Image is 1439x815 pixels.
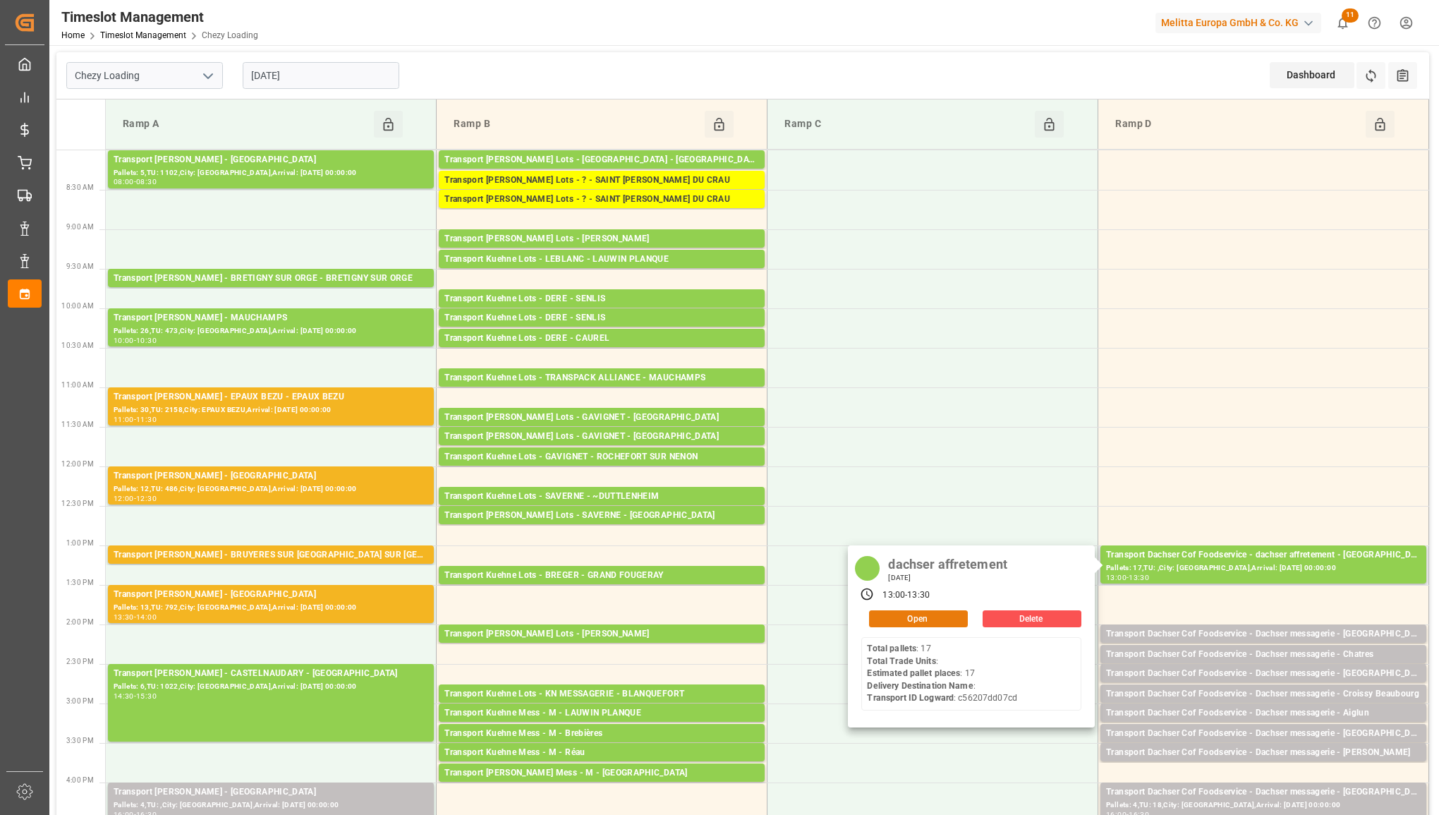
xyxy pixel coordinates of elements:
[134,416,136,423] div: -
[114,693,134,699] div: 14:30
[1129,574,1149,581] div: 13:30
[869,610,968,627] button: Open
[444,425,759,437] div: Pallets: 1,TU: 54,City: [GEOGRAPHIC_DATA],Arrival: [DATE] 00:00:00
[1155,13,1321,33] div: Melitta Europa GmbH & Co. KG
[114,416,134,423] div: 11:00
[136,495,157,502] div: 12:30
[444,706,759,720] div: Transport Kuehne Mess - M - LAUWIN PLANQUE
[136,614,157,620] div: 14:00
[444,490,759,504] div: Transport Kuehne Lots - SAVERNE - ~DUTTLENHEIM
[1155,9,1327,36] button: Melitta Europa GmbH & Co. KG
[444,311,759,325] div: Transport Kuehne Lots - DERE - SENLIS
[61,6,258,28] div: Timeslot Management
[61,302,94,310] span: 10:00 AM
[61,381,94,389] span: 11:00 AM
[1106,562,1421,574] div: Pallets: 17,TU: ,City: [GEOGRAPHIC_DATA],Arrival: [DATE] 00:00:00
[197,65,218,87] button: open menu
[114,153,428,167] div: Transport [PERSON_NAME] - [GEOGRAPHIC_DATA]
[66,223,94,231] span: 9:00 AM
[882,589,905,602] div: 13:00
[136,179,157,185] div: 08:30
[136,337,157,344] div: 10:30
[444,188,759,200] div: Pallets: 2,TU: 671,City: [GEOGRAPHIC_DATA][PERSON_NAME],Arrival: [DATE] 00:00:00
[66,697,94,705] span: 3:00 PM
[100,30,186,40] a: Timeslot Management
[114,614,134,620] div: 13:30
[114,548,428,562] div: Transport [PERSON_NAME] - BRUYERES SUR [GEOGRAPHIC_DATA] SUR [GEOGRAPHIC_DATA]
[867,643,1016,705] div: : 17 : : 17 : : c56207dd07cd
[66,579,94,586] span: 1:30 PM
[134,179,136,185] div: -
[61,460,94,468] span: 12:00 PM
[114,179,134,185] div: 08:00
[66,776,94,784] span: 4:00 PM
[444,504,759,516] div: Pallets: 1,TU: 74,City: ~[GEOGRAPHIC_DATA],Arrival: [DATE] 00:00:00
[114,785,428,799] div: Transport [PERSON_NAME] - [GEOGRAPHIC_DATA]
[444,430,759,444] div: Transport [PERSON_NAME] Lots - GAVIGNET - [GEOGRAPHIC_DATA]
[66,618,94,626] span: 2:00 PM
[61,421,94,428] span: 11:30 AM
[448,111,704,138] div: Ramp B
[444,720,759,732] div: Pallets: ,TU: 74,City: LAUWIN PLANQUE,Arrival: [DATE] 00:00:00
[114,562,428,574] div: Pallets: ,TU: 267,City: [GEOGRAPHIC_DATA],Arrival: [DATE] 00:00:00
[444,780,759,792] div: Pallets: ,TU: 7,City: [GEOGRAPHIC_DATA],Arrival: [DATE] 00:00:00
[444,741,759,753] div: Pallets: ,TU: 11,City: [GEOGRAPHIC_DATA],Arrival: [DATE] 00:00:00
[66,62,223,89] input: Type to search/select
[114,469,428,483] div: Transport [PERSON_NAME] - [GEOGRAPHIC_DATA]
[114,799,428,811] div: Pallets: 4,TU: ,City: [GEOGRAPHIC_DATA],Arrival: [DATE] 00:00:00
[444,766,759,780] div: Transport [PERSON_NAME] Mess - M - [GEOGRAPHIC_DATA]
[867,668,960,678] b: Estimated pallet places
[867,656,935,666] b: Total Trade Units
[134,337,136,344] div: -
[1342,8,1359,23] span: 11
[1106,720,1421,732] div: Pallets: 2,TU: 12,City: [GEOGRAPHIC_DATA],Arrival: [DATE] 00:00:00
[1106,706,1421,720] div: Transport Dachser Cof Foodservice - Dachser messagerie - Aiglun
[883,573,1012,583] div: [DATE]
[134,614,136,620] div: -
[114,404,428,416] div: Pallets: 30,TU: 2158,City: EPAUX BEZU,Arrival: [DATE] 00:00:00
[114,325,428,337] div: Pallets: 26,TU: 473,City: [GEOGRAPHIC_DATA],Arrival: [DATE] 00:00:00
[444,267,759,279] div: Pallets: ,TU: 101,City: LAUWIN PLANQUE,Arrival: [DATE] 00:00:00
[905,589,907,602] div: -
[66,183,94,191] span: 8:30 AM
[444,450,759,464] div: Transport Kuehne Lots - GAVIGNET - ROCHEFORT SUR NENON
[444,746,759,760] div: Transport Kuehne Mess - M - Réau
[444,760,759,772] div: Pallets: ,TU: 7,City: [GEOGRAPHIC_DATA],Arrival: [DATE] 00:00:00
[444,687,759,701] div: Transport Kuehne Lots - KN MESSAGERIE - BLANQUEFORT
[1106,760,1421,772] div: Pallets: ,TU: 72,City: [PERSON_NAME],Arrival: [DATE] 00:00:00
[114,337,134,344] div: 10:00
[444,232,759,246] div: Transport [PERSON_NAME] Lots - [PERSON_NAME]
[444,464,759,476] div: Pallets: 1,TU: 112,City: ROCHEFORT SUR NENON,Arrival: [DATE] 00:00:00
[114,286,428,298] div: Pallets: 2,TU: ,City: [GEOGRAPHIC_DATA],Arrival: [DATE] 00:00:00
[444,246,759,258] div: Pallets: 4,TU: 128,City: [GEOGRAPHIC_DATA],Arrival: [DATE] 00:00:00
[444,385,759,397] div: Pallets: 21,TU: 1140,City: MAUCHAMPS,Arrival: [DATE] 00:00:00
[114,588,428,602] div: Transport [PERSON_NAME] - [GEOGRAPHIC_DATA]
[61,500,94,507] span: 12:30 PM
[114,602,428,614] div: Pallets: 13,TU: 792,City: [GEOGRAPHIC_DATA],Arrival: [DATE] 00:00:00
[444,627,759,641] div: Transport [PERSON_NAME] Lots - [PERSON_NAME]
[444,332,759,346] div: Transport Kuehne Lots - DERE - CAUREL
[114,167,428,179] div: Pallets: 5,TU: 1102,City: [GEOGRAPHIC_DATA],Arrival: [DATE] 00:00:00
[114,390,428,404] div: Transport [PERSON_NAME] - EPAUX BEZU - EPAUX BEZU
[117,111,374,138] div: Ramp A
[114,483,428,495] div: Pallets: 12,TU: 486,City: [GEOGRAPHIC_DATA],Arrival: [DATE] 00:00:00
[1270,62,1354,88] div: Dashboard
[444,325,759,337] div: Pallets: ,TU: 482,City: [GEOGRAPHIC_DATA],Arrival: [DATE] 00:00:00
[1106,627,1421,641] div: Transport Dachser Cof Foodservice - Dachser messagerie - [GEOGRAPHIC_DATA]
[444,153,759,167] div: Transport [PERSON_NAME] Lots - [GEOGRAPHIC_DATA] - [GEOGRAPHIC_DATA]
[136,416,157,423] div: 11:30
[61,30,85,40] a: Home
[1106,687,1421,701] div: Transport Dachser Cof Foodservice - Dachser messagerie - Croissy Beaubourg
[1359,7,1390,39] button: Help Center
[444,444,759,456] div: Pallets: 9,TU: 384,City: [GEOGRAPHIC_DATA],Arrival: [DATE] 00:00:00
[1327,7,1359,39] button: show 11 new notifications
[444,193,759,207] div: Transport [PERSON_NAME] Lots - ? - SAINT [PERSON_NAME] DU CRAU
[444,292,759,306] div: Transport Kuehne Lots - DERE - SENLIS
[134,495,136,502] div: -
[444,727,759,741] div: Transport Kuehne Mess - M - Brebières
[114,272,428,286] div: Transport [PERSON_NAME] - BRETIGNY SUR ORGE - BRETIGNY SUR ORGE
[243,62,399,89] input: DD-MM-YYYY
[114,667,428,681] div: Transport [PERSON_NAME] - CASTELNAUDARY - [GEOGRAPHIC_DATA]
[1106,785,1421,799] div: Transport Dachser Cof Foodservice - Dachser messagerie - [GEOGRAPHIC_DATA]
[444,641,759,653] div: Pallets: 1,TU: ,City: CARQUEFOU,Arrival: [DATE] 00:00:00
